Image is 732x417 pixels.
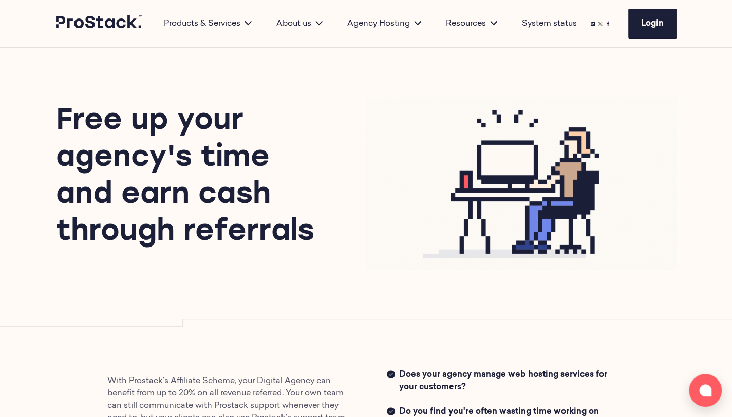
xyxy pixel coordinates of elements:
div: Agency Hosting [335,17,434,30]
div: Products & Services [152,17,264,30]
a: Login [628,9,677,39]
img: 2@3x-1024x773-1-768x429.png [366,97,677,270]
a: System status [522,17,577,30]
h1: Free up your agency's time and earn cash through referrals [56,103,329,251]
a: Prostack logo [56,15,143,32]
span: Login [641,20,664,28]
div: Resources [434,17,510,30]
span: Does your agency manage web hosting services for your customers? [399,369,625,393]
div: About us [264,17,335,30]
button: Open chat window [689,374,722,407]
